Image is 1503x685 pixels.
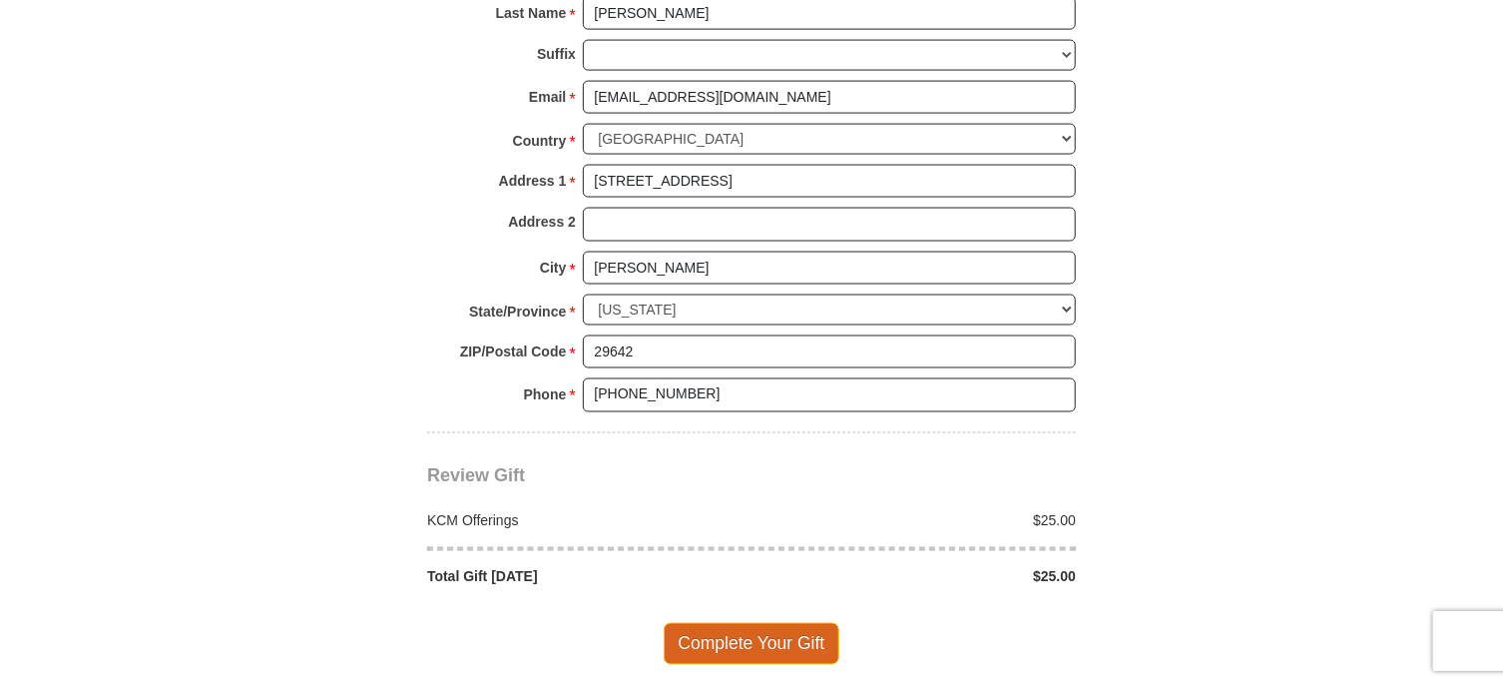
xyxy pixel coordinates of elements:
strong: Suffix [537,40,576,68]
span: Complete Your Gift [664,623,840,665]
div: Total Gift [DATE] [417,567,752,587]
div: $25.00 [751,511,1087,531]
strong: Address 2 [508,208,576,236]
strong: Phone [524,381,567,409]
strong: City [540,254,566,282]
strong: Country [513,127,567,155]
strong: State/Province [469,298,566,326]
strong: Address 1 [499,167,567,195]
strong: ZIP/Postal Code [460,338,567,365]
div: $25.00 [751,567,1087,587]
div: KCM Offerings [417,511,752,531]
span: Review Gift [427,466,525,486]
strong: Email [529,83,566,111]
